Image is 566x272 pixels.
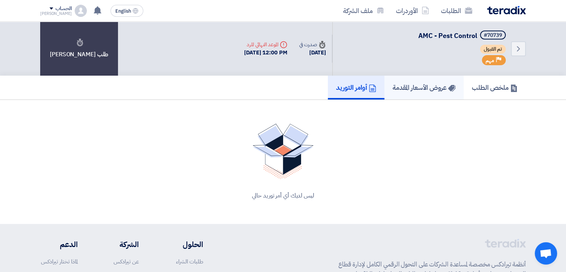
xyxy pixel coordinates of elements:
div: #70739 [484,33,502,38]
div: الموعد النهائي للرد [244,41,287,48]
div: [PERSON_NAME] [40,12,72,16]
h5: أوامر التوريد [336,83,376,92]
span: تم القبول [480,45,506,54]
button: English [111,5,143,17]
a: أوامر التوريد [328,76,384,99]
img: Teradix logo [487,6,526,15]
a: طلبات الشراء [176,257,203,266]
img: No Quotations Found! [253,124,314,179]
a: Open chat [535,242,557,265]
img: profile_test.png [75,5,87,17]
div: طلب [PERSON_NAME] [40,22,118,76]
li: الدعم [40,239,78,250]
span: مهم [486,57,494,64]
a: عن تيرادكس [113,257,139,266]
div: الحساب [55,6,71,12]
a: لماذا تختار تيرادكس [41,257,78,266]
a: ملخص الطلب [464,76,526,99]
a: الأوردرات [390,2,435,19]
h5: ملخص الطلب [472,83,518,92]
h5: عروض الأسعار المقدمة [393,83,455,92]
div: [DATE] 12:00 PM [244,48,287,57]
a: عروض الأسعار المقدمة [384,76,464,99]
li: الشركة [100,239,139,250]
div: صدرت في [299,41,326,48]
div: ليس لديك أي أمر توريد حالي [49,191,517,200]
a: الطلبات [435,2,478,19]
span: English [115,9,131,14]
span: AMC - Pest Control [418,31,477,41]
div: [DATE] [299,48,326,57]
a: ملف الشركة [337,2,390,19]
li: الحلول [161,239,203,250]
h5: AMC - Pest Control [418,31,507,41]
